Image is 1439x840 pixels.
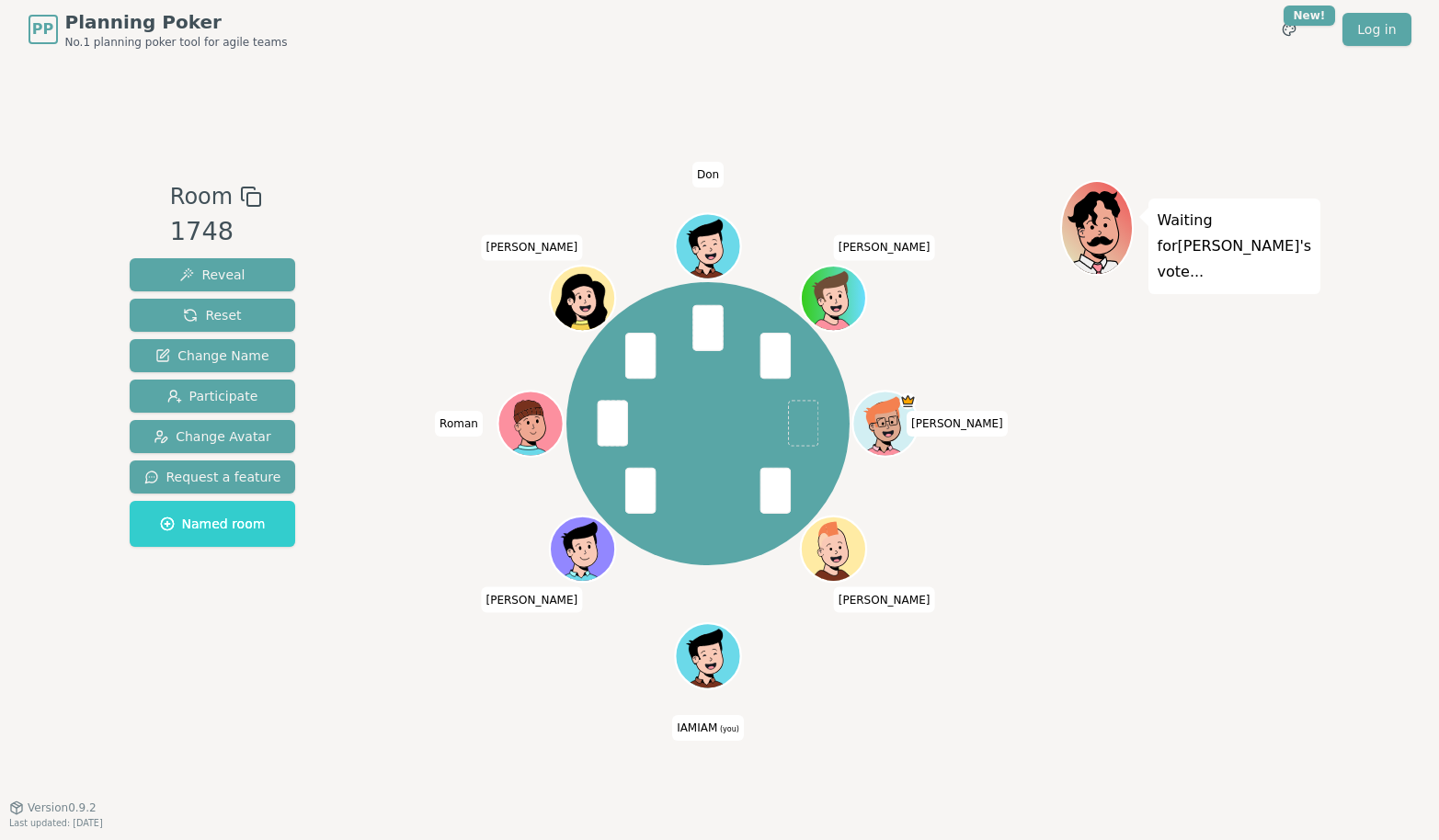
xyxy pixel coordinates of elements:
button: Request a feature [130,460,296,494]
span: Version 0.9.2 [28,800,97,815]
span: Reset [183,306,241,324]
span: Click to change your name [672,715,744,741]
button: Participate [130,380,296,413]
span: Request a feature [144,468,281,486]
span: Click to change your name [907,411,1008,437]
span: (you) [717,725,739,733]
button: New! [1273,13,1306,46]
span: Click to change your name [692,162,724,187]
span: Named room [160,515,266,533]
a: Log in [1342,13,1410,46]
span: Change Avatar [154,427,271,446]
button: Version0.9.2 [9,800,97,815]
span: Room [170,180,233,213]
span: Click to change your name [435,411,483,437]
button: Change Avatar [130,420,296,453]
button: Named room [130,501,296,547]
span: Last updated: [DATE] [9,818,103,828]
span: Click to change your name [482,234,583,260]
button: Reveal [130,258,296,291]
div: 1748 [170,213,262,251]
span: No.1 planning poker tool for agile teams [65,35,288,50]
span: PP [32,18,53,40]
span: Planning Poker [65,9,288,35]
p: Waiting for [PERSON_NAME] 's vote... [1158,208,1312,285]
span: Change Name [155,346,268,365]
span: Click to change your name [834,234,935,260]
div: New! [1284,6,1336,26]
button: Reset [130,299,296,332]
span: Click to change your name [482,586,583,612]
span: Click to change your name [834,586,935,612]
a: PPPlanning PokerNo.1 planning poker tool for agile teams [29,9,288,50]
span: Participate [167,387,258,405]
button: Click to change your avatar [678,625,739,687]
button: Change Name [130,339,296,372]
span: Reveal [179,266,245,284]
span: James is the host [900,392,917,409]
